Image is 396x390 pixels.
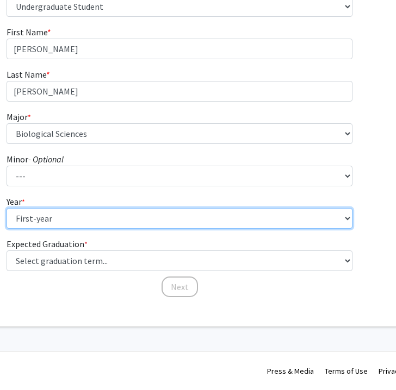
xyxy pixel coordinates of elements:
[7,27,47,37] span: First Name
[7,237,88,250] label: Expected Graduation
[7,110,31,123] label: Major
[7,195,25,208] label: Year
[7,69,46,80] span: Last Name
[7,153,64,166] label: Minor
[267,366,314,376] a: Press & Media
[28,154,64,165] i: - Optional
[162,276,198,297] button: Next
[325,366,368,376] a: Terms of Use
[8,341,46,382] iframe: Chat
